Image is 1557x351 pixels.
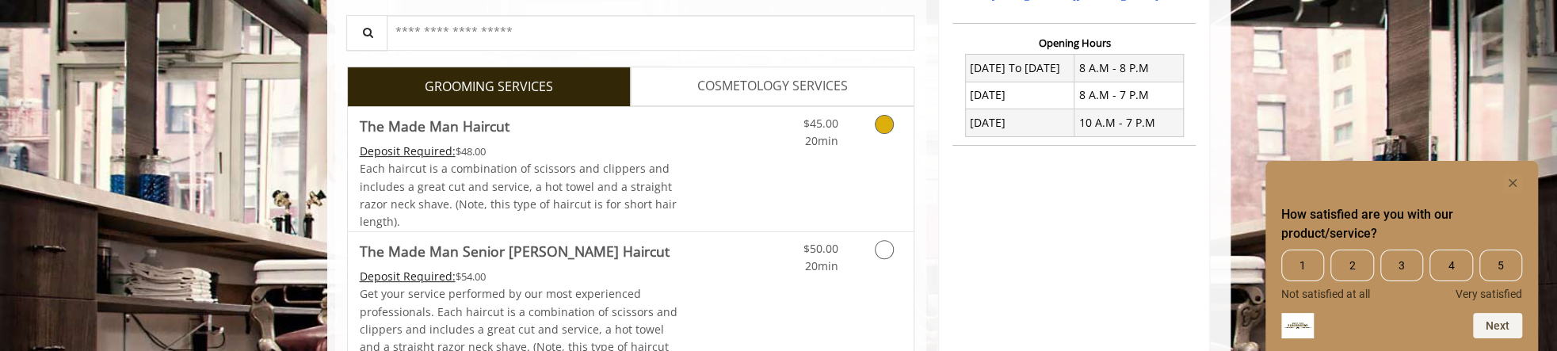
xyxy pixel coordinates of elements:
[360,115,509,137] b: The Made Man Haircut
[1479,250,1522,281] span: 5
[1456,288,1522,300] span: Very satisfied
[360,268,678,285] div: $54.00
[804,258,838,273] span: 20min
[1281,174,1522,338] div: How satisfied are you with our product/service? Select an option from 1 to 5, with 1 being Not sa...
[1473,313,1522,338] button: Next question
[360,269,456,284] span: This service needs some Advance to be paid before we block your appointment
[360,143,456,158] span: This service needs some Advance to be paid before we block your appointment
[1074,109,1184,136] td: 10 A.M - 7 P.M
[803,116,838,131] span: $45.00
[1281,205,1522,243] h2: How satisfied are you with our product/service? Select an option from 1 to 5, with 1 being Not sa...
[952,37,1196,48] h3: Opening Hours
[1281,250,1522,300] div: How satisfied are you with our product/service? Select an option from 1 to 5, with 1 being Not sa...
[804,133,838,148] span: 20min
[965,109,1074,136] td: [DATE]
[803,241,838,256] span: $50.00
[1330,250,1373,281] span: 2
[1281,250,1324,281] span: 1
[1074,55,1184,82] td: 8 A.M - 8 P.M
[1429,250,1472,281] span: 4
[360,143,678,160] div: $48.00
[1074,82,1184,109] td: 8 A.M - 7 P.M
[965,82,1074,109] td: [DATE]
[1281,288,1370,300] span: Not satisfied at all
[1380,250,1423,281] span: 3
[360,240,670,262] b: The Made Man Senior [PERSON_NAME] Haircut
[360,161,677,229] span: Each haircut is a combination of scissors and clippers and includes a great cut and service, a ho...
[965,55,1074,82] td: [DATE] To [DATE]
[697,76,848,97] span: COSMETOLOGY SERVICES
[346,15,387,51] button: Service Search
[1503,174,1522,193] button: Hide survey
[425,77,553,97] span: GROOMING SERVICES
